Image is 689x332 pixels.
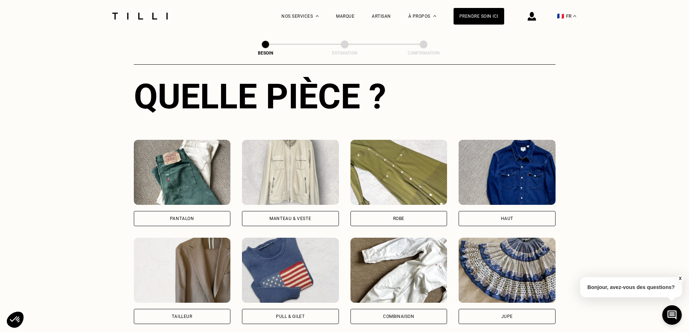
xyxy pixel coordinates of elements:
div: Jupe [501,314,513,319]
p: Bonjour, avez-vous des questions? [580,277,682,297]
img: Tilli retouche votre Robe [350,140,447,205]
div: Tailleur [172,314,192,319]
a: Prendre soin ici [454,8,504,25]
div: Estimation [309,51,381,56]
img: menu déroulant [573,15,576,17]
div: Manteau & Veste [269,216,311,221]
img: Tilli retouche votre Manteau & Veste [242,140,339,205]
div: Haut [501,216,513,221]
a: Artisan [372,14,391,19]
img: Tilli retouche votre Pantalon [134,140,231,205]
div: Besoin [229,51,302,56]
img: icône connexion [528,12,536,21]
img: Tilli retouche votre Jupe [459,238,556,303]
div: Combinaison [383,314,414,319]
img: Tilli retouche votre Pull & gilet [242,238,339,303]
div: Quelle pièce ? [134,76,556,117]
img: Logo du service de couturière Tilli [110,13,170,20]
div: Pantalon [170,216,194,221]
div: Robe [393,216,404,221]
img: Tilli retouche votre Haut [459,140,556,205]
div: Confirmation [387,51,460,56]
img: Menu déroulant à propos [433,15,436,17]
a: Marque [336,14,354,19]
span: 🇫🇷 [557,13,564,20]
img: Menu déroulant [316,15,319,17]
div: Pull & gilet [276,314,305,319]
img: Tilli retouche votre Combinaison [350,238,447,303]
img: Tilli retouche votre Tailleur [134,238,231,303]
button: X [676,275,684,283]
